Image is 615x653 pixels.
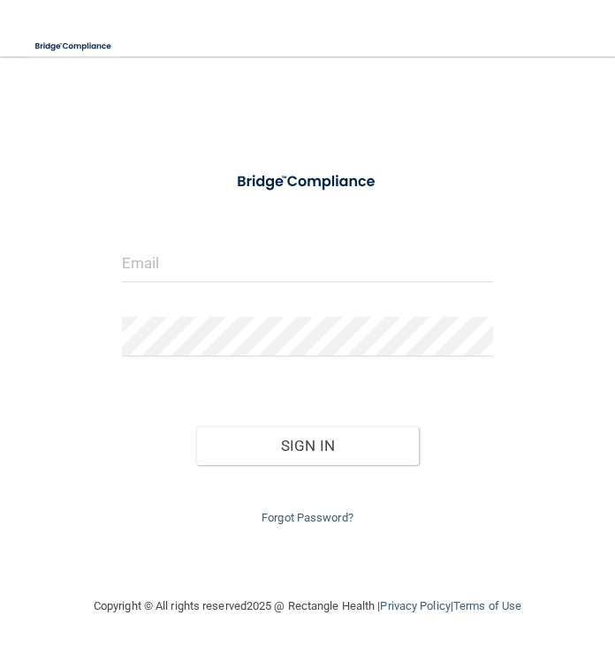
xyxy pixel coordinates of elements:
[380,599,450,612] a: Privacy Policy
[262,511,353,524] a: Forgot Password?
[222,162,394,201] img: bridge_compliance_login_screen.278c3ca4.svg
[196,426,419,465] button: Sign In
[453,599,521,612] a: Terms of Use
[31,578,584,634] div: Copyright © All rights reserved 2025 @ Rectangle Health | |
[27,28,121,64] img: bridge_compliance_login_screen.278c3ca4.svg
[122,243,493,282] input: Email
